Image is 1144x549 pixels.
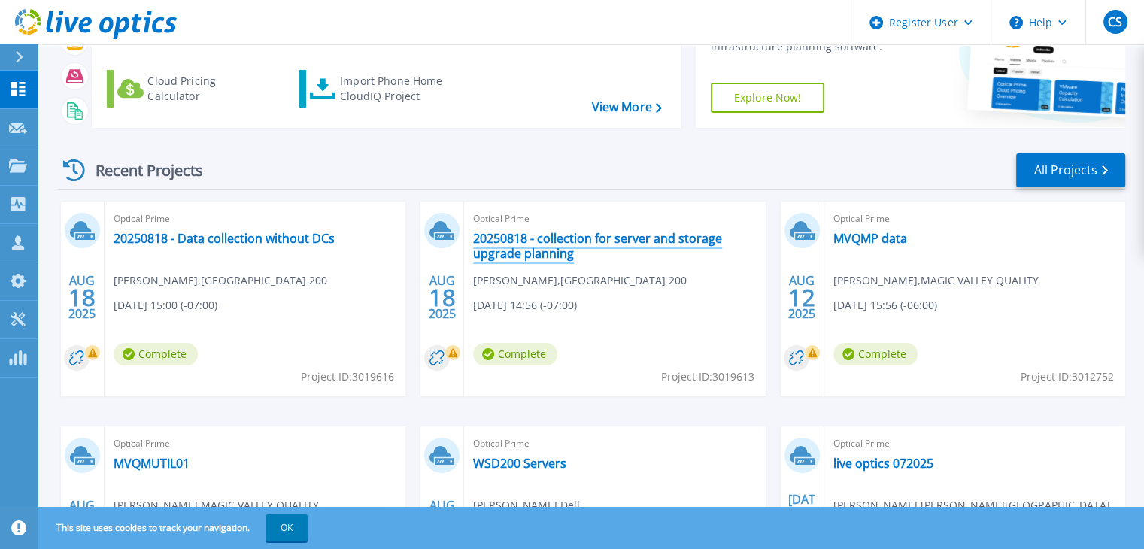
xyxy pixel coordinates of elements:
[788,291,815,304] span: 12
[428,270,457,325] div: AUG 2025
[147,74,268,104] div: Cloud Pricing Calculator
[473,297,577,314] span: [DATE] 14:56 (-07:00)
[833,211,1116,227] span: Optical Prime
[473,456,566,471] a: WSD200 Servers
[1108,16,1122,28] span: CS
[114,456,190,471] a: MVQMUTIL01
[473,343,557,365] span: Complete
[114,343,198,365] span: Complete
[833,435,1116,452] span: Optical Prime
[833,231,907,246] a: MVQMP data
[107,70,275,108] a: Cloud Pricing Calculator
[114,297,217,314] span: [DATE] 15:00 (-07:00)
[833,497,1110,514] span: [PERSON_NAME] , [PERSON_NAME][GEOGRAPHIC_DATA]
[591,100,661,114] a: View More
[661,369,754,385] span: Project ID: 3019613
[833,456,933,471] a: live optics 072025
[1021,369,1114,385] span: Project ID: 3012752
[473,231,756,261] a: 20250818 - collection for server and storage upgrade planning
[68,291,96,304] span: 18
[1016,153,1125,187] a: All Projects
[473,497,580,514] span: [PERSON_NAME] , Dell
[41,514,308,541] span: This site uses cookies to track your navigation.
[833,343,918,365] span: Complete
[711,83,825,113] a: Explore Now!
[58,152,223,189] div: Recent Projects
[473,435,756,452] span: Optical Prime
[833,297,937,314] span: [DATE] 15:56 (-06:00)
[114,497,319,514] span: [PERSON_NAME] , MAGIC VALLEY QUALITY
[429,291,456,304] span: 18
[473,272,687,289] span: [PERSON_NAME] , [GEOGRAPHIC_DATA] 200
[114,272,327,289] span: [PERSON_NAME] , [GEOGRAPHIC_DATA] 200
[114,435,396,452] span: Optical Prime
[473,211,756,227] span: Optical Prime
[68,270,96,325] div: AUG 2025
[787,270,816,325] div: AUG 2025
[833,272,1039,289] span: [PERSON_NAME] , MAGIC VALLEY QUALITY
[301,369,394,385] span: Project ID: 3019616
[340,74,457,104] div: Import Phone Home CloudIQ Project
[114,231,335,246] a: 20250818 - Data collection without DCs
[114,211,396,227] span: Optical Prime
[266,514,308,541] button: OK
